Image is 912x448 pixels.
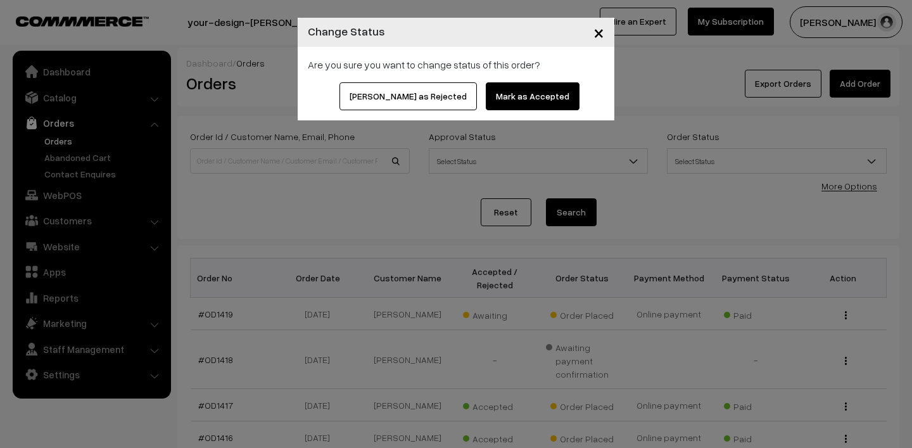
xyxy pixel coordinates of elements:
div: Are you sure you want to change status of this order? [308,57,604,72]
span: × [593,20,604,44]
button: Mark as Accepted [486,82,579,110]
button: [PERSON_NAME] as Rejected [339,82,477,110]
button: Close [583,13,614,52]
h4: Change Status [308,23,385,40]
